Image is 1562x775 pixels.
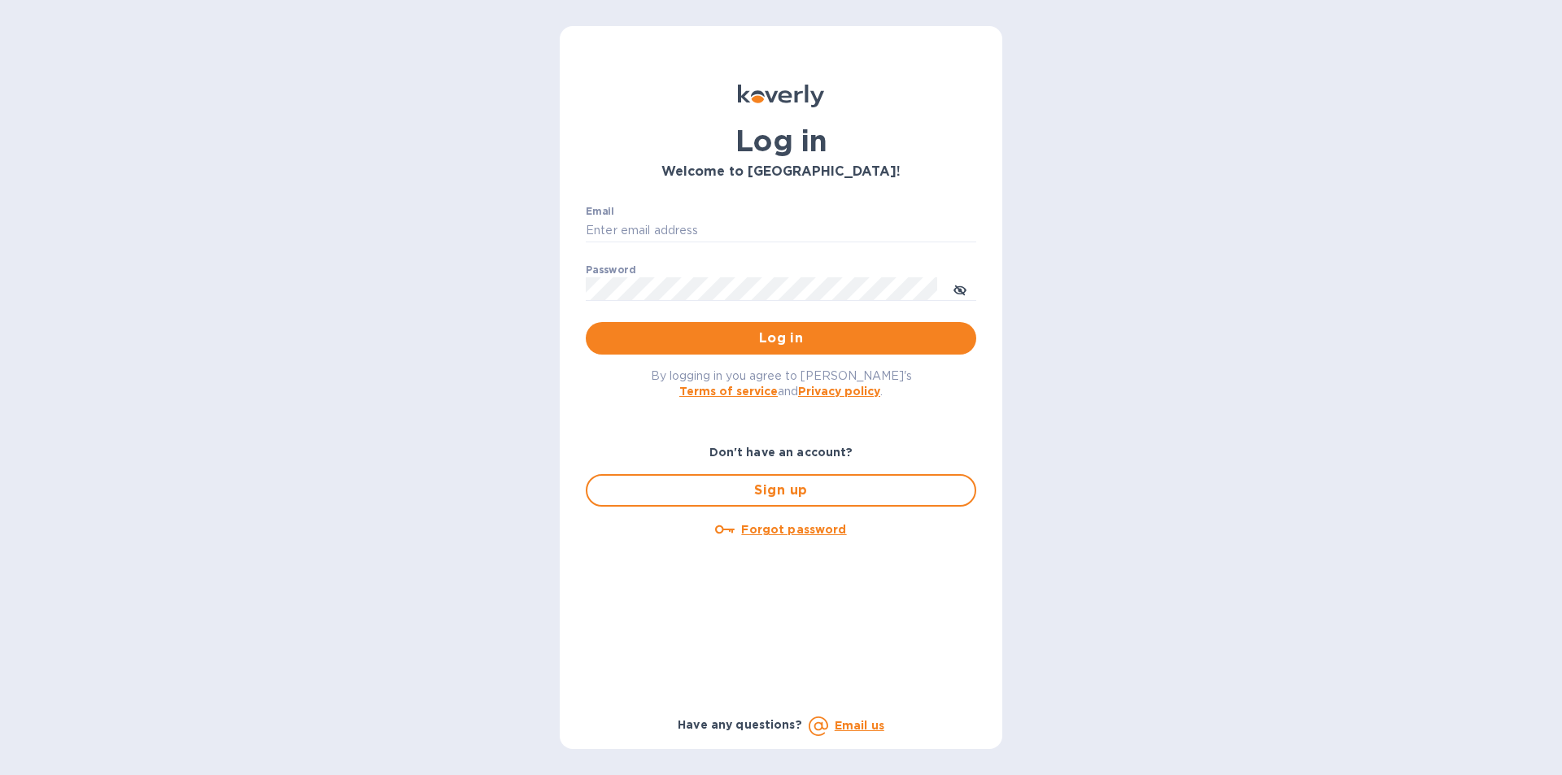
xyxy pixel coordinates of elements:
[599,329,963,348] span: Log in
[586,322,976,355] button: Log in
[586,474,976,507] button: Sign up
[944,272,976,305] button: toggle password visibility
[678,718,802,731] b: Have any questions?
[586,265,635,275] label: Password
[738,85,824,107] img: Koverly
[798,385,880,398] a: Privacy policy
[679,385,778,398] a: Terms of service
[586,219,976,243] input: Enter email address
[600,481,962,500] span: Sign up
[586,207,614,216] label: Email
[741,523,846,536] u: Forgot password
[651,369,912,398] span: By logging in you agree to [PERSON_NAME]'s and .
[709,446,853,459] b: Don't have an account?
[586,164,976,180] h3: Welcome to [GEOGRAPHIC_DATA]!
[586,124,976,158] h1: Log in
[835,719,884,732] a: Email us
